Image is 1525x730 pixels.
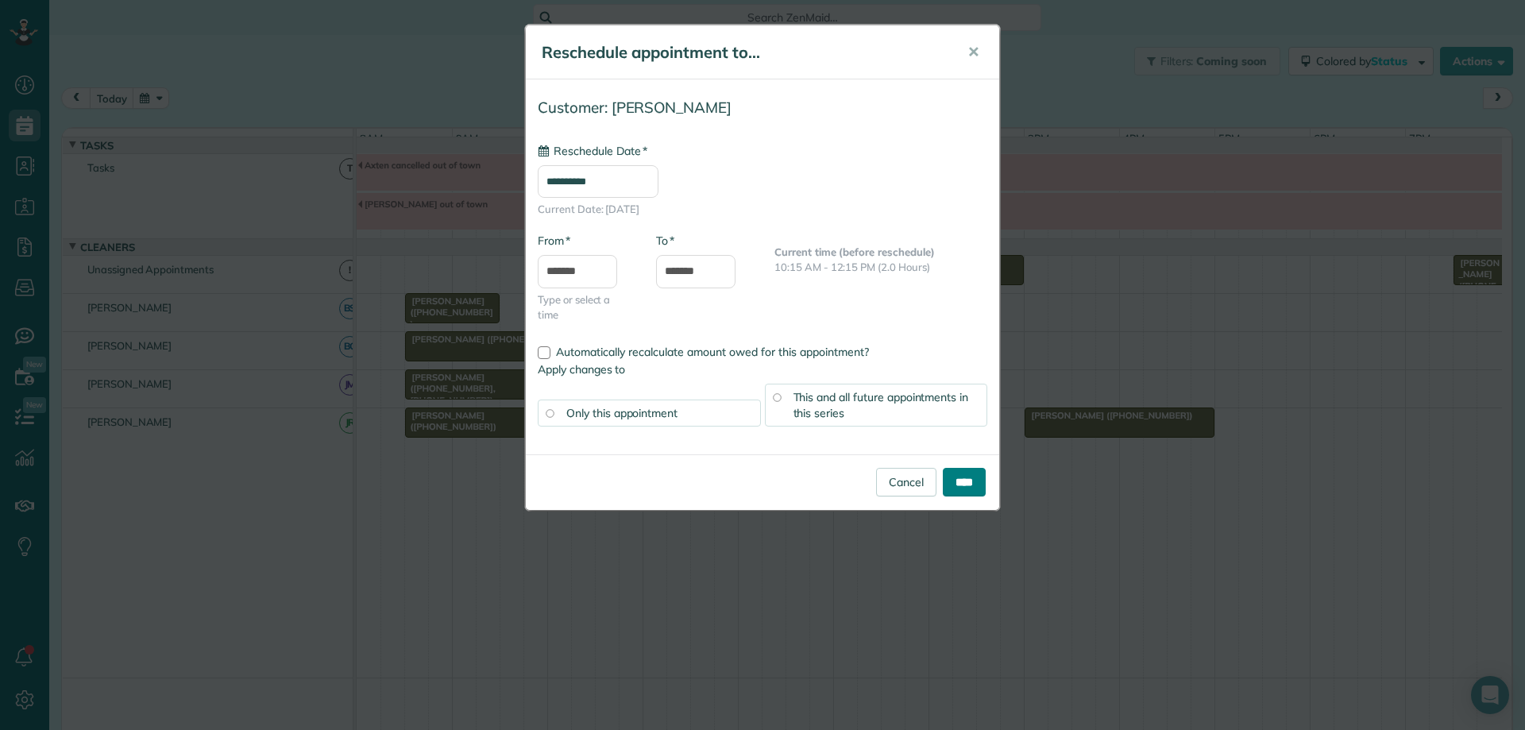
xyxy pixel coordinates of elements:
[774,245,935,258] b: Current time (before reschedule)
[538,361,987,377] label: Apply changes to
[538,99,987,116] h4: Customer: [PERSON_NAME]
[546,409,554,417] input: Only this appointment
[774,260,987,275] p: 10:15 AM - 12:15 PM (2.0 Hours)
[556,345,869,359] span: Automatically recalculate amount owed for this appointment?
[538,202,987,217] span: Current Date: [DATE]
[542,41,945,64] h5: Reschedule appointment to...
[967,43,979,61] span: ✕
[773,393,781,401] input: This and all future appointments in this series
[538,233,570,249] label: From
[656,233,674,249] label: To
[566,406,678,420] span: Only this appointment
[538,292,632,323] span: Type or select a time
[538,143,647,159] label: Reschedule Date
[793,390,969,420] span: This and all future appointments in this series
[876,468,936,496] a: Cancel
